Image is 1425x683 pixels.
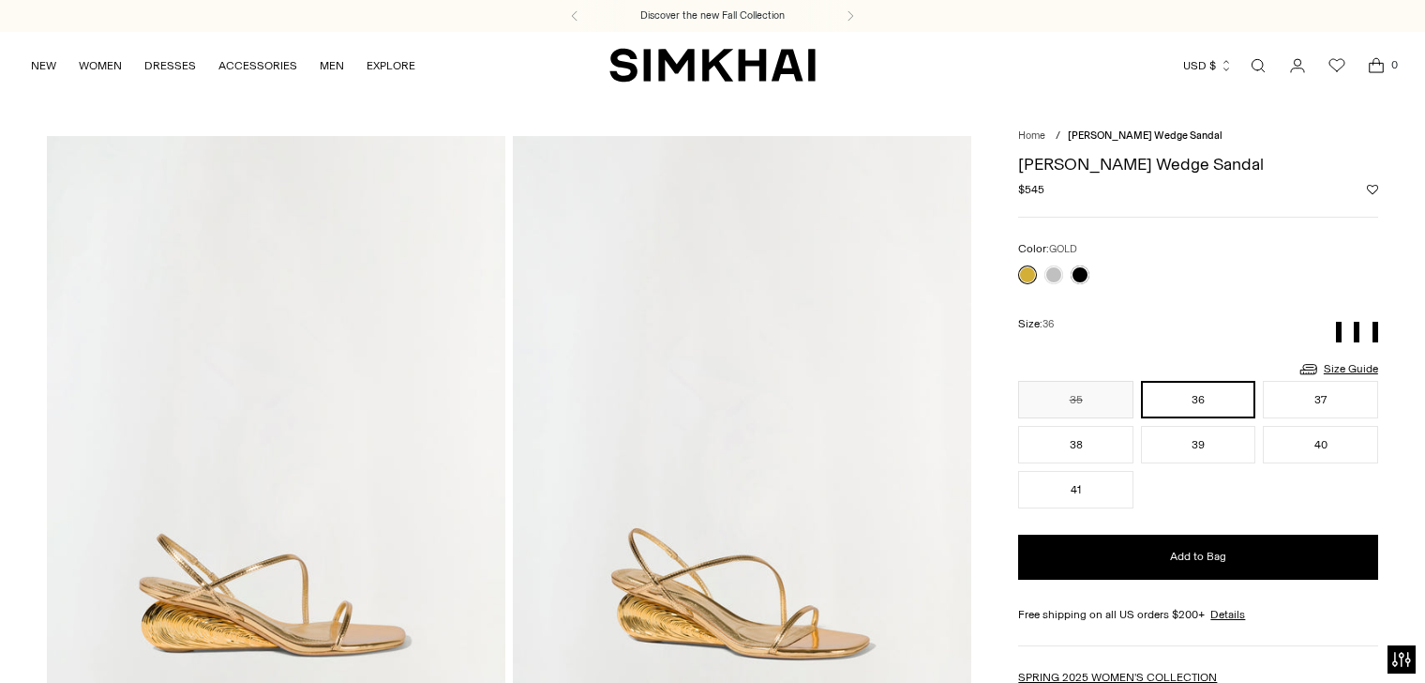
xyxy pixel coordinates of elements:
a: ACCESSORIES [218,45,297,86]
label: Color: [1018,240,1077,258]
a: NEW [31,45,56,86]
a: Size Guide [1297,357,1378,381]
a: Home [1018,129,1045,142]
a: Discover the new Fall Collection [640,8,785,23]
button: 36 [1141,381,1255,418]
a: Open cart modal [1357,47,1395,84]
button: 40 [1263,426,1378,463]
span: Add to Bag [1170,549,1226,565]
a: Wishlist [1318,47,1356,84]
button: 39 [1141,426,1255,463]
div: / [1056,129,1060,144]
button: 38 [1018,426,1132,463]
span: 36 [1042,318,1054,330]
a: DRESSES [144,45,196,86]
label: Size: [1018,315,1054,333]
button: 41 [1018,471,1132,508]
a: Open search modal [1239,47,1277,84]
a: Go to the account page [1279,47,1316,84]
button: USD $ [1183,45,1233,86]
span: 0 [1386,56,1402,73]
button: 37 [1263,381,1378,418]
button: Add to Bag [1018,535,1377,580]
h1: [PERSON_NAME] Wedge Sandal [1018,156,1377,173]
span: GOLD [1049,243,1077,255]
button: Add to Wishlist [1367,184,1378,195]
button: 35 [1018,381,1132,418]
a: WOMEN [79,45,122,86]
a: MEN [320,45,344,86]
nav: breadcrumbs [1018,129,1377,144]
a: SIMKHAI [609,47,816,83]
a: EXPLORE [367,45,415,86]
span: $545 [1018,181,1044,198]
a: Details [1210,606,1245,623]
span: [PERSON_NAME] Wedge Sandal [1068,129,1222,142]
div: Free shipping on all US orders $200+ [1018,606,1377,623]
